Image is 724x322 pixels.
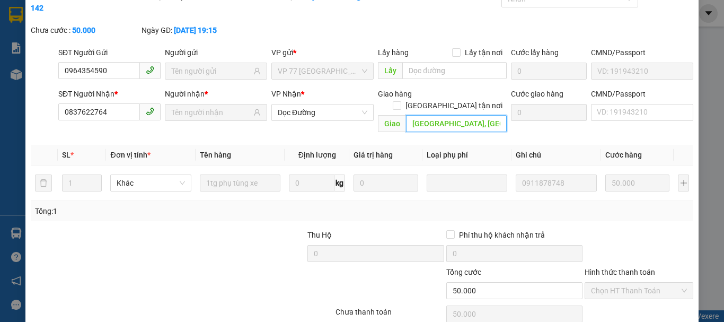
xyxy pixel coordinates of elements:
[516,175,596,192] input: Ghi Chú
[146,66,154,74] span: phone
[511,145,601,166] th: Ghi chú
[307,231,332,239] span: Thu Hộ
[253,109,261,116] span: user
[35,205,280,217] div: Tổng: 1
[72,26,95,34] b: 50.000
[200,175,280,192] input: VD: Bàn, Ghế
[401,100,507,111] span: [GEOGRAPHIC_DATA] tận nơi
[31,24,139,36] div: Chưa cước :
[253,67,261,75] span: user
[511,104,587,121] input: Cước giao hàng
[298,151,336,159] span: Định lượng
[354,175,418,192] input: 0
[171,65,251,77] input: Tên người gửi
[142,24,250,36] div: Ngày GD:
[110,151,150,159] span: Đơn vị tính
[271,90,301,98] span: VP Nhận
[378,62,402,79] span: Lấy
[117,175,184,191] span: Khác
[334,175,345,192] span: kg
[422,145,511,166] th: Loại phụ phí
[446,268,481,276] span: Tổng cước
[511,63,587,80] input: Cước lấy hàng
[378,115,406,132] span: Giao
[402,62,507,79] input: Dọc đường
[461,47,507,58] span: Lấy tận nơi
[511,90,563,98] label: Cước giao hàng
[585,268,655,276] label: Hình thức thanh toán
[605,151,642,159] span: Cước hàng
[271,47,374,58] div: VP gửi
[146,107,154,116] span: phone
[591,88,693,100] div: CMND/Passport
[58,88,161,100] div: SĐT Người Nhận
[35,175,52,192] button: delete
[354,151,393,159] span: Giá trị hàng
[174,26,217,34] b: [DATE] 19:15
[165,47,267,58] div: Người gửi
[171,107,251,118] input: Tên người nhận
[165,88,267,100] div: Người nhận
[62,151,70,159] span: SL
[200,151,231,159] span: Tên hàng
[591,47,693,58] div: CMND/Passport
[591,283,687,299] span: Chọn HT Thanh Toán
[278,105,367,120] span: Dọc Đường
[58,47,161,58] div: SĐT Người Gửi
[378,48,409,57] span: Lấy hàng
[605,175,670,192] input: 0
[378,90,412,98] span: Giao hàng
[406,115,507,132] input: Dọc đường
[511,48,559,57] label: Cước lấy hàng
[278,63,367,79] span: VP 77 Thái Nguyên
[455,229,549,241] span: Phí thu hộ khách nhận trả
[678,175,689,192] button: plus
[591,63,693,80] input: VD: 191943210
